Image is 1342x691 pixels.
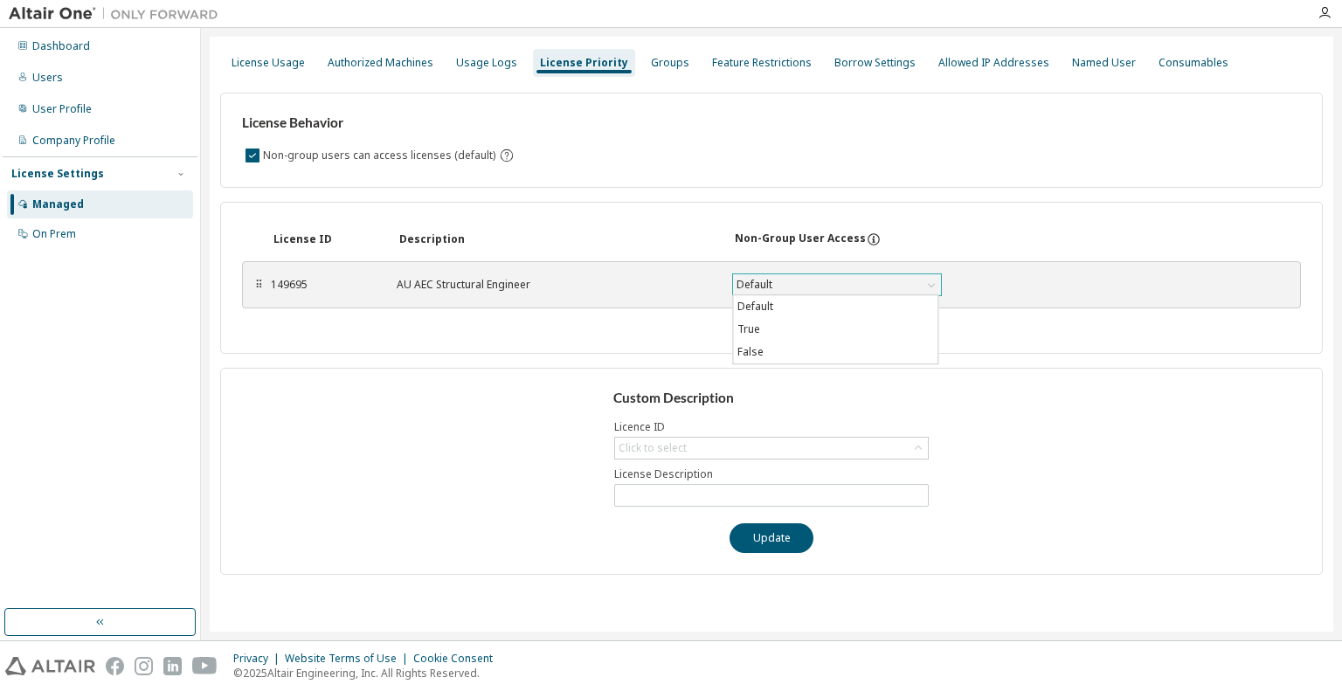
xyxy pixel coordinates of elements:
[540,56,628,70] div: License Priority
[1159,56,1228,70] div: Consumables
[712,56,812,70] div: Feature Restrictions
[834,56,916,70] div: Borrow Settings
[499,148,515,163] svg: By default any user not assigned to any group can access any license. Turn this setting off to di...
[263,145,499,166] label: Non-group users can access licenses (default)
[614,467,929,481] label: License Description
[619,441,687,455] div: Click to select
[242,114,512,132] h3: License Behavior
[232,56,305,70] div: License Usage
[32,102,92,116] div: User Profile
[733,341,937,363] li: False
[192,657,218,675] img: youtube.svg
[11,167,104,181] div: License Settings
[735,231,866,247] div: Non-Group User Access
[253,278,264,292] div: ⠿
[5,657,95,675] img: altair_logo.svg
[614,420,929,434] label: Licence ID
[730,523,813,553] button: Update
[397,278,711,292] div: AU AEC Structural Engineer
[733,274,941,295] div: Default
[733,318,937,341] li: True
[273,232,378,246] div: License ID
[32,227,76,241] div: On Prem
[233,652,285,666] div: Privacy
[163,657,182,675] img: linkedin.svg
[32,134,115,148] div: Company Profile
[106,657,124,675] img: facebook.svg
[734,275,775,294] div: Default
[32,39,90,53] div: Dashboard
[32,197,84,211] div: Managed
[615,438,928,459] div: Click to select
[413,652,503,666] div: Cookie Consent
[328,56,433,70] div: Authorized Machines
[1072,56,1136,70] div: Named User
[32,71,63,85] div: Users
[456,56,517,70] div: Usage Logs
[135,657,153,675] img: instagram.svg
[733,295,937,318] li: Default
[271,278,376,292] div: 149695
[651,56,689,70] div: Groups
[399,232,714,246] div: Description
[938,56,1049,70] div: Allowed IP Addresses
[613,390,930,407] h3: Custom Description
[9,5,227,23] img: Altair One
[285,652,413,666] div: Website Terms of Use
[233,666,503,681] p: © 2025 Altair Engineering, Inc. All Rights Reserved.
